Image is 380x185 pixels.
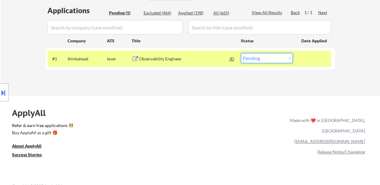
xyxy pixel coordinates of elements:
[241,35,293,46] div: Status
[12,152,42,157] u: Success Stories
[47,7,107,14] div: Applications
[109,10,139,16] div: Pending (1)
[294,139,365,144] a: [EMAIL_ADDRESS][DOMAIN_NAME]
[291,10,300,16] div: Back
[144,10,174,16] div: Excluded (466)
[107,56,132,62] div: lever
[188,20,331,35] input: Search by title (case sensitive)
[213,10,243,16] div: All (665)
[287,115,365,136] div: Made with ❤️ in [GEOGRAPHIC_DATA], [GEOGRAPHIC_DATA]
[132,38,235,44] div: Title
[229,53,235,64] div: JD
[304,10,318,16] div: 1 / 1
[318,149,365,154] a: Release Notes/Changelog
[301,38,328,44] div: Date Applied
[252,10,284,16] div: View All Results
[107,38,132,44] div: ATS
[47,20,183,35] input: Search by company (case sensitive)
[318,10,328,16] div: Next
[12,152,50,159] a: Success Stories
[178,10,208,16] div: Applied (198)
[139,56,230,62] div: Observability Engineer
